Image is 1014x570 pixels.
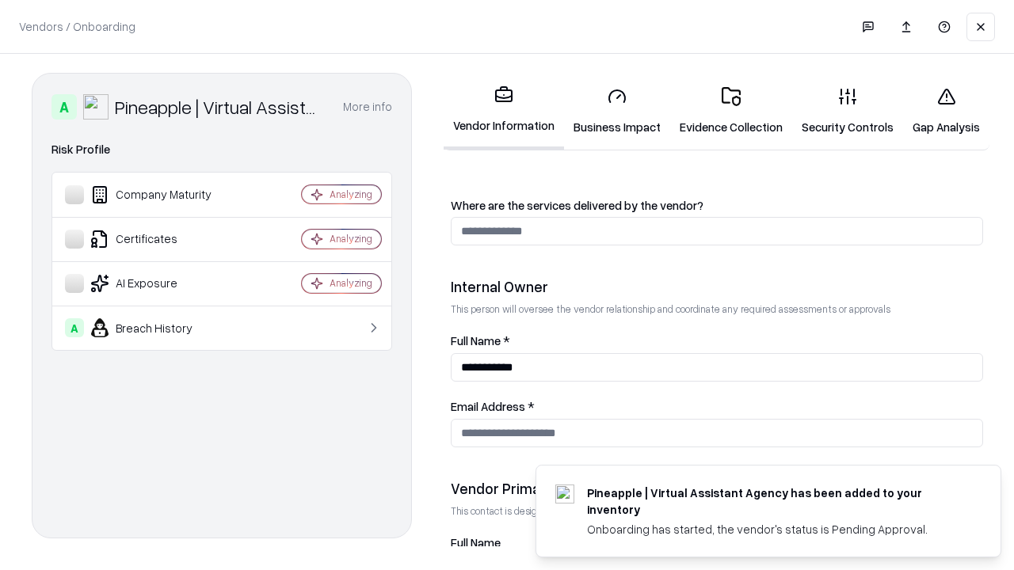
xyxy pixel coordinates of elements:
label: Full Name [451,537,983,549]
div: Internal Owner [451,277,983,296]
img: Pineapple | Virtual Assistant Agency [83,94,109,120]
div: Analyzing [330,232,372,245]
p: This contact is designated to receive the assessment request from Shift [451,504,983,518]
img: trypineapple.com [555,484,574,503]
a: Evidence Collection [670,74,792,148]
div: Pineapple | Virtual Assistant Agency has been added to your inventory [587,484,963,518]
div: Company Maturity [65,185,254,204]
div: Analyzing [330,276,372,290]
div: Analyzing [330,188,372,201]
label: Full Name * [451,335,983,347]
a: Security Controls [792,74,903,148]
label: Where are the services delivered by the vendor? [451,199,983,211]
div: Certificates [65,230,254,249]
div: AI Exposure [65,274,254,293]
div: Vendor Primary Contact [451,479,983,498]
a: Business Impact [564,74,670,148]
div: Onboarding has started, the vendor's status is Pending Approval. [587,521,963,538]
a: Vendor Information [444,73,564,150]
p: This person will oversee the vendor relationship and coordinate any required assessments or appro... [451,302,983,316]
a: Gap Analysis [903,74,989,148]
div: Risk Profile [51,140,392,159]
div: Pineapple | Virtual Assistant Agency [115,94,324,120]
p: Vendors / Onboarding [19,18,135,35]
button: More info [343,93,392,121]
label: Email Address * [451,401,983,412]
div: A [51,94,77,120]
div: Breach History [65,318,254,337]
div: A [65,318,84,337]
